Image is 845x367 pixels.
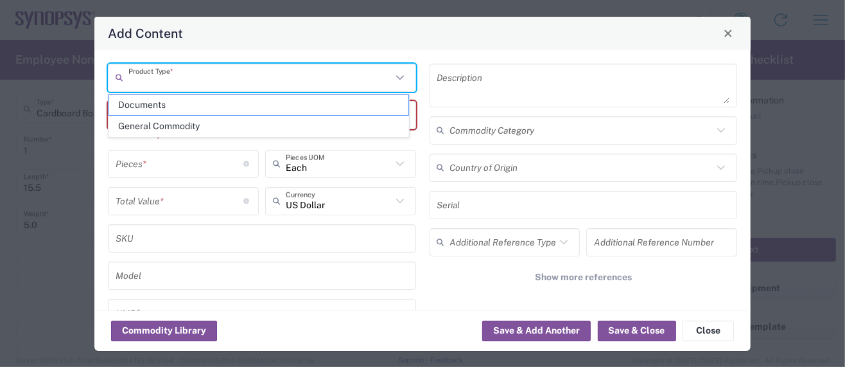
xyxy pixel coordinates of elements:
h4: Add Content [108,24,183,42]
button: Save & Close [598,321,676,341]
span: Show more references [535,271,632,283]
button: Close [719,24,737,42]
span: Documents [109,95,408,115]
button: Save & Add Another [482,321,591,341]
span: General Commodity [109,116,408,136]
button: Close [683,321,734,341]
button: Commodity Library [111,321,217,341]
